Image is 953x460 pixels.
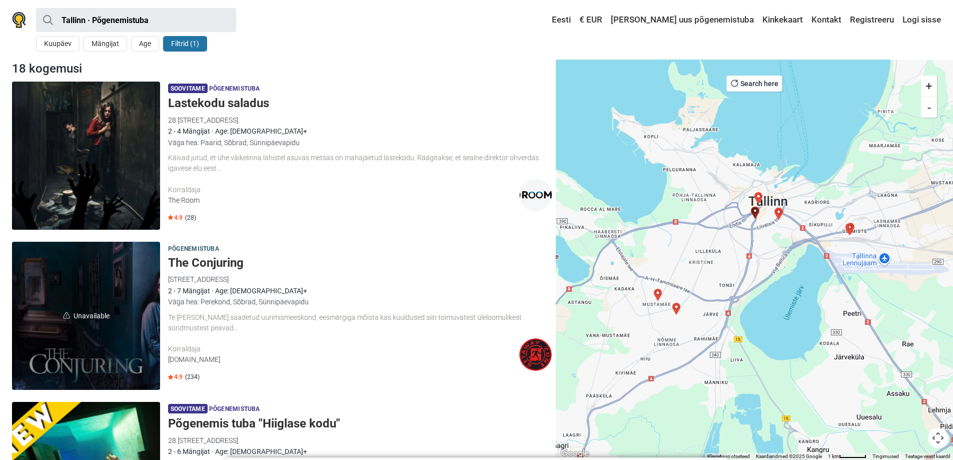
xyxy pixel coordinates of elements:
span: 1 km [828,453,839,459]
div: [DOMAIN_NAME] [168,354,519,365]
button: Kaardi mõõtkava: 1 km 51 piksli kohta [825,453,869,460]
a: Kontakt [809,11,844,29]
a: Google Mapsis selle piirkonna avamine (avaneb uues aknas) [558,447,591,460]
input: proovi “Tallinn” [36,8,236,32]
span: Põgenemistuba [209,84,260,95]
div: Shambala [772,208,784,220]
div: 28 [STREET_ADDRESS] [168,115,552,126]
a: € EUR [577,11,605,29]
div: 2 Paranoid [844,223,856,235]
h5: The Conjuring [168,256,552,270]
span: Soovitame [168,84,208,93]
button: Mängijat [84,36,127,52]
button: Age [131,36,159,52]
img: Google [558,447,591,460]
button: + [921,76,937,97]
button: Klaviatuuri otseteed [707,453,750,460]
div: [STREET_ADDRESS] [168,274,552,285]
button: Filtrid (1) [163,36,207,52]
button: Kuupäev [36,36,80,52]
img: Star [168,215,173,220]
span: (28) [185,214,196,222]
a: Tingimused [872,453,899,459]
div: 28 [STREET_ADDRESS] [168,435,552,446]
div: Paranoia [843,223,855,235]
button: Search here [727,76,782,92]
span: Soovitame [168,404,208,413]
a: Logi sisse [900,11,941,29]
img: Star [168,374,173,379]
span: 4.9 [168,214,183,222]
img: Eesti [545,17,552,24]
div: The Room [168,195,519,206]
span: Kaardiandmed ©2025 Google [756,453,822,459]
img: unavailable [63,312,70,319]
h5: Põgenemis tuba "Hiiglase kodu" [168,416,552,431]
img: Lastekodu saladus [12,82,160,230]
a: [PERSON_NAME] uus põgenemistuba [608,11,756,29]
div: 2 - 7 Mängijat · Age: [DEMOGRAPHIC_DATA]+ [168,285,552,296]
div: Põgenemine Vanglast [652,289,664,301]
div: Võlurite kool [670,303,682,315]
span: 4.9 [168,373,183,381]
a: unavailableUnavailable The Conjuring [12,242,160,390]
img: Nowescape logo [12,12,26,28]
button: - [921,97,937,118]
div: Hääl pimedusest [773,208,785,220]
span: Põgenemistuba [209,404,260,415]
h5: Lastekodu saladus [168,96,552,111]
span: Põgenemistuba [168,244,219,255]
button: Kaardikaamera juhtnupud [928,428,948,448]
div: 2 - 4 Mängijat · Age: [DEMOGRAPHIC_DATA]+ [168,126,552,137]
div: Lastekodu saladus [749,207,761,219]
a: Registreeru [847,11,896,29]
div: Korraldaja [168,185,519,195]
a: Eesti [542,11,573,29]
span: (234) [185,373,200,381]
span: Unavailable [12,242,160,390]
div: Väga hea: Perekond, Sõbrad, Sünnipäevapidu [168,296,552,307]
div: Red Alert [752,192,764,204]
a: Kinkekaart [760,11,805,29]
div: Väga hea: Paarid, Sõbrad, Sünnipäevapidu [168,137,552,148]
div: Te [PERSON_NAME] saadetud uurimismeeskond, eesmärgiga mõista kas kuuldused siin toimuvatest ülelo... [168,312,552,333]
div: 18 kogemusi [8,60,556,78]
img: GetAway.Zone [519,338,552,371]
div: 2 - 6 Mängijat · Age: [DEMOGRAPHIC_DATA]+ [168,446,552,457]
img: The Room [519,179,552,211]
div: Käivad jutud, et ühe väikelinna lähistel asuvas metsas on mahajäetud lastekodu. Räägitakse, et se... [168,153,552,174]
div: Korraldaja [168,344,519,354]
a: Teatage veast kaardil [905,453,950,459]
